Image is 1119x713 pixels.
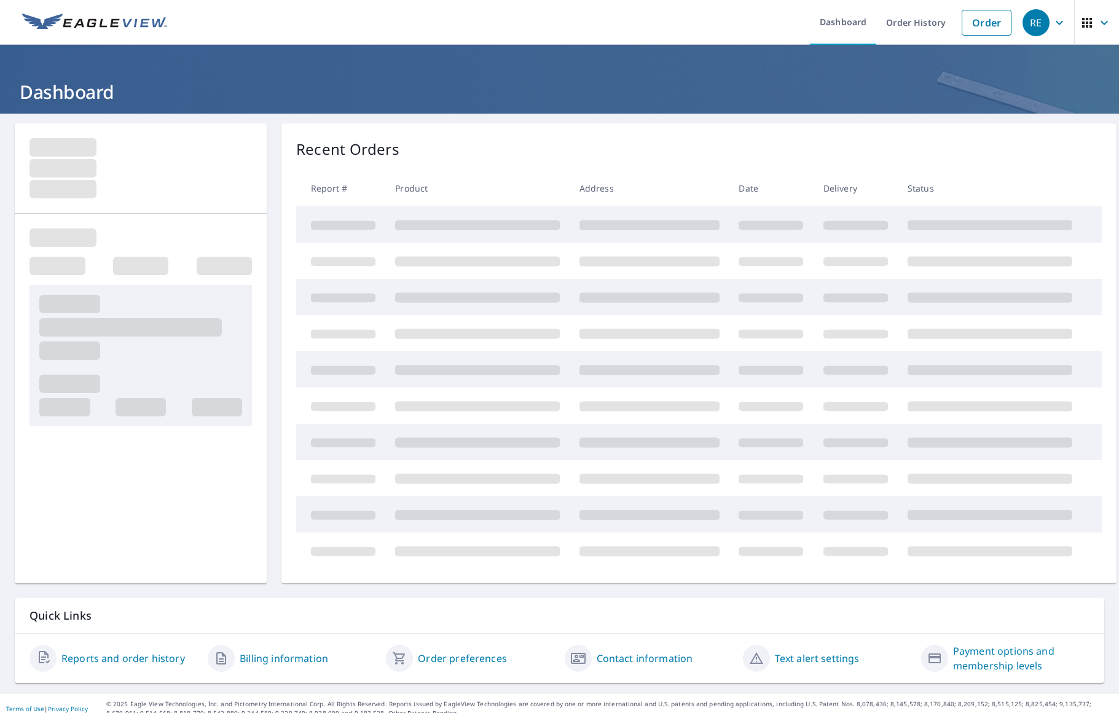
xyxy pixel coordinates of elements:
th: Product [385,170,570,206]
a: Privacy Policy [48,704,88,713]
a: Contact information [597,651,693,666]
th: Date [729,170,813,206]
th: Status [898,170,1082,206]
th: Delivery [814,170,898,206]
a: Order preferences [418,651,507,666]
a: Text alert settings [775,651,860,666]
p: Recent Orders [296,138,399,160]
th: Report # [296,170,385,206]
p: Quick Links [29,608,1090,623]
div: RE [1023,9,1050,36]
p: | [6,705,88,712]
a: Reports and order history [61,651,185,666]
a: Order [962,10,1011,36]
a: Terms of Use [6,704,44,713]
img: EV Logo [22,14,167,32]
a: Payment options and membership levels [953,644,1090,673]
h1: Dashboard [15,79,1104,104]
a: Billing information [240,651,328,666]
th: Address [570,170,729,206]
